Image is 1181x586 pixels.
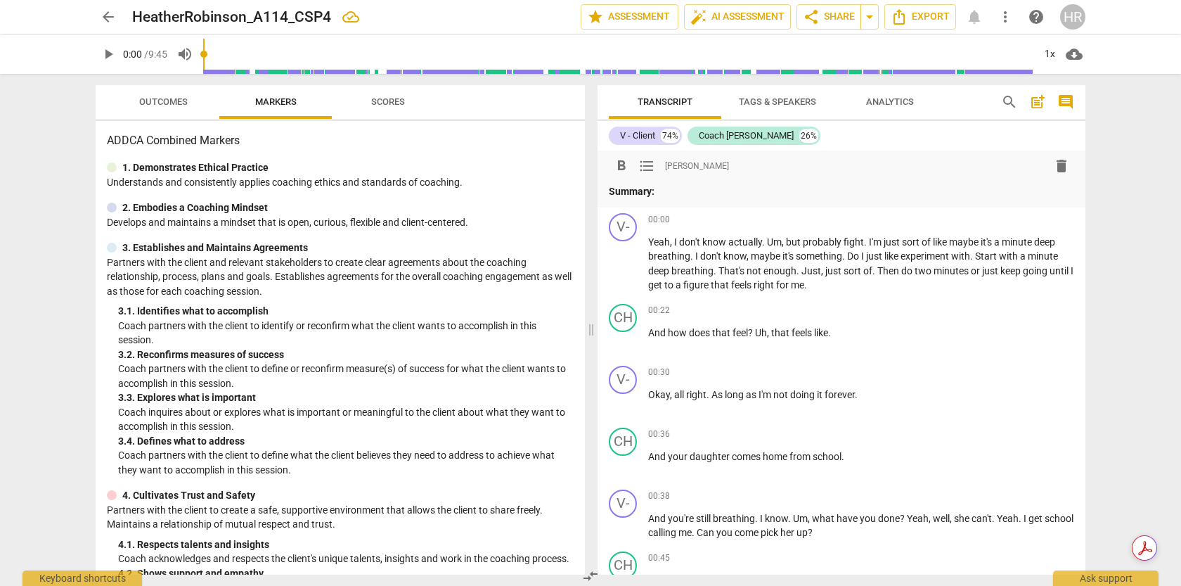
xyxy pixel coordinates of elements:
[107,132,574,149] h3: ADDCA Combined Markers
[693,575,716,586] span: deep
[803,8,855,25] span: Share
[755,513,760,524] span: .
[118,362,574,390] p: Coach partners with the client to define or reconfirm measure(s) of success for what the client w...
[695,250,700,262] span: I
[934,265,971,276] span: minutes
[648,389,670,400] span: Okay
[866,250,884,262] span: just
[609,366,637,394] div: Change speaker
[922,236,933,248] span: of
[1071,265,1073,276] span: I
[782,236,786,248] span: ,
[792,327,814,338] span: feels
[665,160,729,172] span: [PERSON_NAME]
[581,4,678,30] button: Assessment
[670,236,674,248] span: ,
[759,389,773,400] span: I'm
[1034,236,1055,248] span: deep
[697,527,716,538] span: Can
[763,575,783,586] span: And
[771,327,792,338] span: that
[144,49,167,60] span: / 9:45
[975,250,999,262] span: Start
[118,448,574,477] p: Coach partners with the client to define what the client believes they need to address to achieve...
[878,513,900,524] span: done
[118,405,574,434] p: Coach inquires about or explores what is important or meaningful to the client about what they wa...
[803,8,820,25] span: share
[725,389,746,400] span: long
[796,4,861,30] button: Share
[714,265,718,276] span: .
[731,279,754,291] span: feels
[767,327,771,338] span: ,
[1028,513,1045,524] span: get
[751,250,782,262] span: maybe
[814,327,828,338] span: like
[582,568,599,585] span: compare_arrows
[754,279,776,291] span: right
[718,265,747,276] span: That's
[118,390,574,405] div: 3. 3. Explores what is important
[951,250,970,262] span: with
[813,451,841,462] span: school
[668,451,690,462] span: your
[648,527,678,538] span: calling
[929,513,933,524] span: ,
[702,236,728,248] span: know
[859,575,877,586] span: that
[902,236,922,248] span: sort
[997,513,1019,524] span: Yeah
[776,279,791,291] span: for
[1036,43,1063,65] div: 1x
[933,513,950,524] span: well
[739,96,816,107] span: Tags & Speakers
[664,279,676,291] span: to
[760,513,765,524] span: I
[837,513,860,524] span: have
[689,327,712,338] span: does
[1026,91,1049,113] button: Add summary
[609,304,637,332] div: Change speaker
[342,8,359,25] div: All changes saved
[679,236,702,248] span: don't
[648,265,671,276] span: deep
[648,305,670,317] span: 00:22
[735,527,761,538] span: come
[662,575,676,586] span: I'm
[1028,8,1045,25] span: help
[783,575,796,586] span: do
[692,527,697,538] span: .
[970,250,975,262] span: .
[1000,265,1023,276] span: keep
[747,250,751,262] span: ,
[886,575,911,586] span: mean
[747,265,763,276] span: not
[864,236,869,248] span: .
[901,265,915,276] span: do
[979,575,983,586] span: ,
[118,348,574,362] div: 3. 2. Reconfirms measures of success
[172,42,198,67] button: Volume
[123,49,142,60] span: 0:00
[638,96,692,107] span: Transcript
[780,527,796,538] span: her
[1028,250,1058,262] span: minute
[891,8,950,25] span: Export
[992,513,997,524] span: .
[884,236,902,248] span: just
[609,552,637,580] div: Change speaker
[712,327,733,338] span: that
[1001,94,1018,110] span: search
[668,327,689,338] span: how
[1014,575,1038,586] span: think
[609,490,637,518] div: Change speaker
[803,236,844,248] span: probably
[1038,575,1057,586] span: that
[648,428,670,440] span: 00:36
[790,389,817,400] span: doing
[728,236,762,248] span: actually
[911,575,915,586] span: ,
[999,250,1020,262] span: with
[755,327,767,338] span: Uh
[812,513,837,524] span: what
